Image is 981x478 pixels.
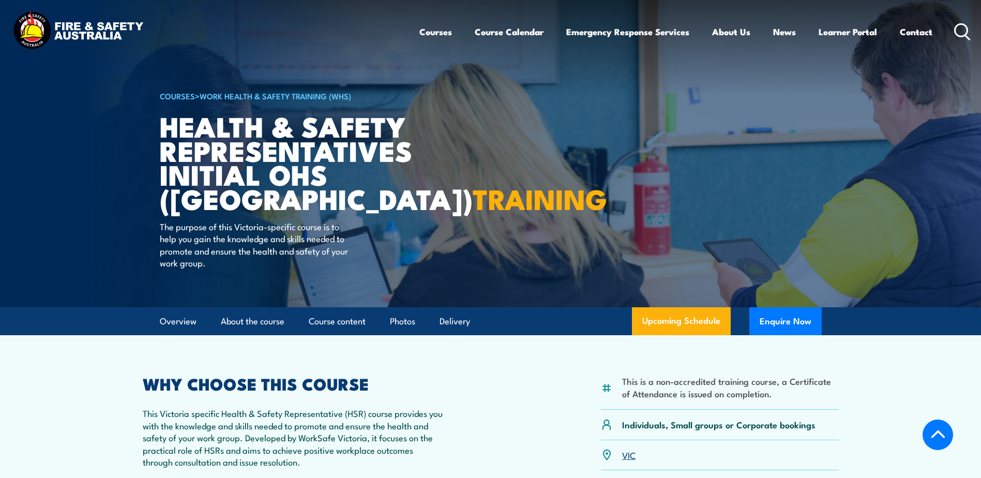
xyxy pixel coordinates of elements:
[160,220,349,269] p: The purpose of this Victoria-specific course is to help you gain the knowledge and skills needed ...
[473,176,607,219] strong: TRAINING
[900,18,932,46] a: Contact
[160,114,415,211] h1: Health & Safety Representatives Initial OHS ([GEOGRAPHIC_DATA])
[622,419,816,430] p: Individuals, Small groups or Corporate bookings
[221,308,284,335] a: About the course
[622,449,636,461] a: VIC
[160,89,415,102] h6: >
[200,90,351,101] a: Work Health & Safety Training (WHS)
[475,18,544,46] a: Course Calendar
[819,18,877,46] a: Learner Portal
[419,18,452,46] a: Courses
[390,308,415,335] a: Photos
[773,18,796,46] a: News
[160,308,197,335] a: Overview
[309,308,366,335] a: Course content
[440,308,470,335] a: Delivery
[160,90,195,101] a: COURSES
[632,307,731,335] a: Upcoming Schedule
[566,18,689,46] a: Emergency Response Services
[143,376,445,391] h2: WHY CHOOSE THIS COURSE
[622,375,839,399] li: This is a non-accredited training course, a Certificate of Attendance is issued on completion.
[143,407,445,468] p: This Victoria specific Health & Safety Representative (HSR) course provides you with the knowledg...
[712,18,750,46] a: About Us
[749,307,822,335] button: Enquire Now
